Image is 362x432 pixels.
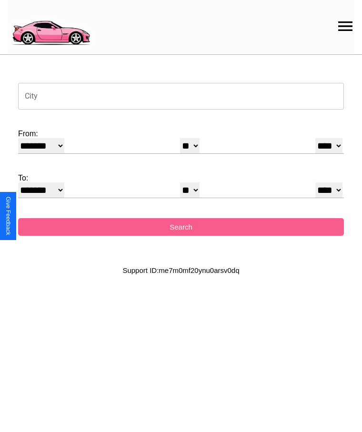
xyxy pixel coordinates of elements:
p: Support ID: me7m0mf20ynu0arsv0dq [122,264,239,277]
label: From: [18,130,344,138]
button: Search [18,218,344,236]
label: To: [18,174,344,182]
div: Give Feedback [5,197,11,235]
img: logo [7,5,94,48]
